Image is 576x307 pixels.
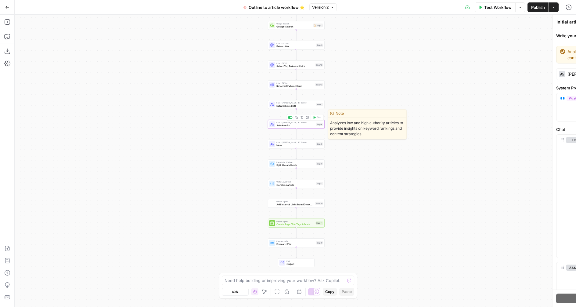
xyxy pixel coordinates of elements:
div: Step 13 [315,83,323,86]
div: Step 11 [316,222,323,225]
span: Select Top Relevant Links [276,64,314,68]
g: Edge from step_12 to step_13 [296,69,297,80]
div: Step 3 [316,44,323,47]
span: Intro [276,143,315,147]
span: Google Search [276,22,311,25]
span: 60% [232,289,239,294]
span: Power Agent [276,200,314,203]
div: Power AgentAdd Internal Links from Knowledge Base - ForkStep 10 [268,199,325,208]
button: Test [311,115,323,120]
span: Write Liquid Text [276,180,315,183]
div: LLM · [PERSON_NAME] 3.7 SonnetArticle editsStep 4Test [268,120,325,129]
span: Combine article [276,183,315,187]
g: Edge from step_9 to end [296,247,297,258]
div: LLM · GPT-5Select Top Relevant LinksStep 12 [268,60,325,69]
g: Edge from step_5 to step_6 [296,148,297,159]
span: Extract title [276,45,315,48]
div: Step 4 [316,123,323,126]
span: Reformat External links [276,84,314,88]
g: Edge from step_4 to step_5 [296,129,297,139]
div: LLM · GPT-4oExtract titleStep 3 [268,41,325,50]
span: End [286,259,311,262]
span: Test [317,116,321,119]
div: Step 1 [316,103,323,106]
span: Copy [325,289,334,294]
span: LLM · GPT-5 [276,62,314,65]
span: Article edits [276,124,314,127]
g: Edge from step_13 to step_1 [296,89,297,100]
div: Run Code · PythonSplit title and bodyStep 6 [268,159,325,168]
div: Step 10 [315,202,323,205]
span: Add Internal Links from Knowledge Base - Fork [276,203,314,206]
button: Publish [527,2,549,12]
g: Edge from step_2 to step_3 [296,30,297,41]
div: Power AgentCreate Page Title Tags & Meta DescriptionsStep 11 [268,219,325,228]
span: LLM · [PERSON_NAME] 3.7 Sonnet [276,121,314,124]
span: Output [286,262,311,266]
div: LLM · [PERSON_NAME] 3.7 SonnetInitial article draftStep 1 [268,100,325,109]
g: Edge from step_6 to step_7 [296,168,297,179]
span: Paste [342,289,352,294]
div: Format JSONFormat JSONStep 9 [268,238,325,247]
span: LLM · [PERSON_NAME] 3.7 Sonnet [276,101,315,104]
div: Note [328,110,406,118]
button: Outline to article workflow ⭐️ [239,2,308,12]
button: Copy [323,288,337,296]
button: Version 2 [309,3,337,11]
span: LLM · GPT-4o [276,42,315,45]
div: Step 12 [315,63,323,67]
span: Version 2 [312,5,329,10]
span: LLM · [PERSON_NAME] 3.7 Sonnet [276,141,315,144]
span: Test Workflow [484,4,512,10]
span: Analyzes low and high authority articles to provide insights on keyword rankings and content stra... [328,118,406,139]
div: Google SearchGoogle SearchStep 2 [268,21,325,30]
g: Edge from step_7 to step_10 [296,188,297,199]
g: Edge from start to step_2 [296,10,297,21]
span: Publish [531,4,545,10]
span: Split title and body [276,163,315,167]
span: Outline to article workflow ⭐️ [249,4,304,10]
g: Edge from step_10 to step_11 [296,208,297,219]
span: Create Page Title Tags & Meta Descriptions [276,222,314,226]
span: Run Code · Python [276,161,315,164]
span: LLM · GPT-4.1 [276,81,314,85]
div: LLM · [PERSON_NAME] 3.7 SonnetIntroStep 5 [268,139,325,148]
div: Step 2 [313,23,323,27]
div: Step 9 [316,241,323,244]
div: Write Liquid TextCombine articleStep 7 [268,179,325,188]
div: Step 6 [316,162,323,165]
div: EndOutput [268,258,325,267]
div: Step 7 [316,182,323,185]
button: Test Workflow [475,2,515,12]
span: Google Search [276,25,311,28]
div: LLM · GPT-4.1Reformat External linksStep 13 [268,80,325,89]
button: Paste [339,288,354,296]
g: Edge from step_3 to step_12 [296,49,297,60]
g: Edge from step_11 to step_9 [296,227,297,238]
span: Initial article draft [276,104,315,108]
span: Format JSON [276,240,315,243]
span: Power Agent [276,220,314,223]
div: Step 5 [316,142,323,146]
span: Format JSON [276,242,315,246]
